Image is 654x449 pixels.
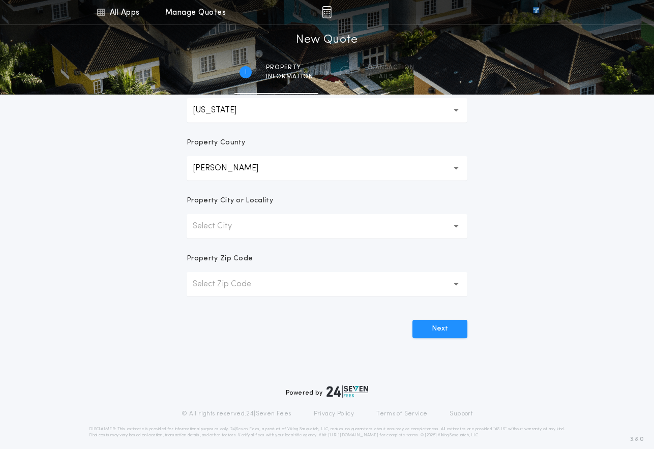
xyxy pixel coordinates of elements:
[344,68,348,76] h2: 2
[187,98,467,123] button: [US_STATE]
[193,220,248,232] p: Select City
[630,435,644,444] span: 3.8.0
[376,410,427,418] a: Terms of Service
[366,73,414,81] span: details
[187,272,467,296] button: Select Zip Code
[326,385,368,398] img: logo
[245,68,247,76] h2: 1
[266,64,313,72] span: Property
[193,104,253,116] p: [US_STATE]
[193,278,267,290] p: Select Zip Code
[328,433,378,437] a: [URL][DOMAIN_NAME]
[187,156,467,181] button: [PERSON_NAME]
[450,410,472,418] a: Support
[515,7,557,17] img: vs-icon
[296,32,358,48] h1: New Quote
[314,410,354,418] a: Privacy Policy
[187,254,253,264] p: Property Zip Code
[182,410,291,418] p: © All rights reserved. 24|Seven Fees
[286,385,368,398] div: Powered by
[187,138,246,148] p: Property County
[187,214,467,238] button: Select City
[366,64,414,72] span: Transaction
[89,426,565,438] p: DISCLAIMER: This estimate is provided for informational purposes only. 24|Seven Fees, a product o...
[266,73,313,81] span: information
[193,162,275,174] p: [PERSON_NAME]
[322,6,332,18] img: img
[187,196,273,206] p: Property City or Locality
[412,320,467,338] button: Next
